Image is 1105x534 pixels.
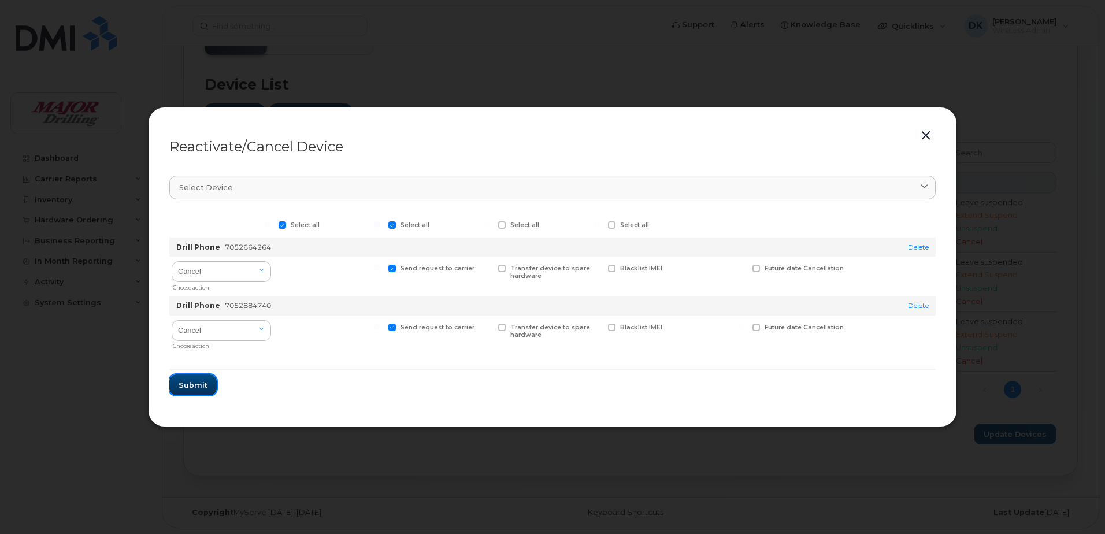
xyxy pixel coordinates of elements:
div: Choose action [173,338,271,350]
strong: Drill Phone [176,243,220,251]
span: Select device [179,182,233,193]
button: Submit [169,374,217,395]
span: Transfer device to spare hardware [510,265,590,280]
input: Future date Cancellation [739,265,744,270]
div: Reactivate/Cancel Device [169,140,936,154]
span: Blacklist IMEI [620,265,662,272]
input: Transfer device to spare hardware [484,324,490,329]
strong: Drill Phone [176,301,220,310]
span: Future date Cancellation [765,265,844,272]
input: Blacklist IMEI [594,265,600,270]
span: 7052884740 [225,301,271,310]
span: Submit [179,380,207,391]
a: Delete [908,301,929,310]
span: Blacklist IMEI [620,324,662,331]
input: Send request to carrier [374,324,380,329]
span: Send request to carrier [401,324,474,331]
span: Select all [291,221,320,229]
input: Send request to carrier [374,265,380,270]
span: Transfer device to spare hardware [510,324,590,339]
span: Future date Cancellation [765,324,844,331]
input: Future date Cancellation [739,324,744,329]
input: Transfer device to spare hardware [484,265,490,270]
div: Choose action [173,280,271,292]
a: Select device [169,176,936,199]
input: Blacklist IMEI [594,324,600,329]
input: Select all [265,221,270,227]
span: Send request to carrier [401,265,474,272]
input: Select all [374,221,380,227]
input: Select all [484,221,490,227]
input: Select all [594,221,600,227]
span: 7052664264 [225,243,271,251]
span: Select all [620,221,649,229]
span: Select all [510,221,539,229]
a: Delete [908,243,929,251]
span: Select all [401,221,429,229]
